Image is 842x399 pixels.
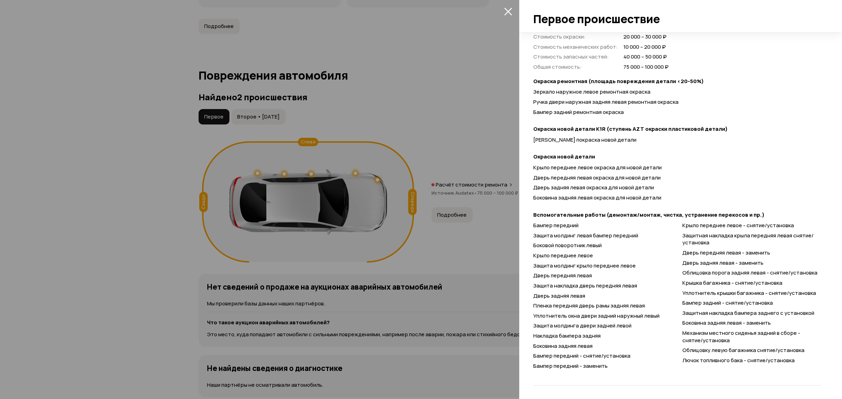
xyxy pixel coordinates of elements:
span: Общая стоимость : [533,63,582,70]
span: Стоимость окраски : [533,33,586,40]
span: Боковой поворотник левый [533,242,602,249]
span: Дверь передняя левая [533,272,592,279]
span: Дверь задняя левая окраска для новой детали [533,184,654,191]
span: Боковина задняя левая окраска для новой детали [533,194,661,201]
span: 40 000 – 50 000 ₽ [623,53,669,61]
span: Крыло переднее левое [533,252,593,259]
span: Бампер передний - снятие/установка [533,352,630,359]
span: [PERSON_NAME] покраска новой детали [533,136,636,143]
span: Защитная накладка бампера заднего с установкой [682,309,814,317]
span: 75 000 – 100 000 ₽ [623,63,669,71]
span: Крыло переднее левое - снятие/установка [682,222,794,229]
span: Стоимость запасных частей : [533,53,609,60]
button: закрыть [502,6,514,17]
span: Уплотнитель крышки багажника - снятие/установка [682,289,816,297]
span: Пленка передняя дверь рамы задняя левая [533,302,645,309]
strong: Окраска ремонтная (площадь повреждения детали <20-50%) [533,78,821,85]
span: Защита молдинга двери задней левой [533,322,631,329]
span: Механизм местного сиденья задний в сборе - снятие/установка [682,329,800,344]
span: Облицовка порога задняя левая - снятие/установка [682,269,817,276]
span: Защита молдинг левая бампер передний [533,232,638,239]
span: Защита молдинг крыло переднее левое [533,262,636,269]
span: Бампер задний - снятие/установка [682,299,773,306]
span: Боковина задняя левая [533,342,593,350]
span: Зеркало наружное левое ремонтная окраска [533,88,650,95]
span: 20 000 – 30 000 ₽ [623,33,669,41]
strong: Окраска новой детали K1R (ступень AZT окраски пластиковой детали) [533,126,821,133]
span: Лючок топливного бака - снятие/установка [682,357,795,364]
span: Бампер передний [533,222,579,229]
span: Защита накладка дверь передняя левая [533,282,637,289]
span: Ручка двери наружная задняя левая ремонтная окраска [533,98,679,106]
span: Дверь задняя левая - заменить [682,259,763,266]
span: Боковина задняя левая - заменить [682,319,771,326]
span: 10 000 – 20 000 ₽ [623,43,669,51]
span: Крыло переднее левое окраска для новой детали [533,164,662,171]
span: Бампер задний ремонтная окраска [533,108,624,116]
span: Бампер передний - заменить [533,362,608,370]
span: Дверь передняя левая - заменить [682,249,770,256]
span: Облицовку левую багажника снятие/установка [682,346,804,354]
span: Уплотнитель окна двери задний наружный левый [533,312,660,319]
span: Стоимость механических работ : [533,43,618,50]
span: Защитная накладка крыла передняя левая снятие/установка [682,232,814,246]
strong: Вспомогательные работы (демонтаж/монтаж, чистка, устранение перекосов и пр.) [533,211,821,219]
span: Накладка бампера задняя [533,332,601,339]
span: Дверь задняя левая [533,292,585,299]
span: Дверь передняя левая окраска для новой детали [533,174,661,181]
span: Крышка багажника - снятие/установка [682,279,782,286]
strong: Окраска новой детали [533,153,821,161]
